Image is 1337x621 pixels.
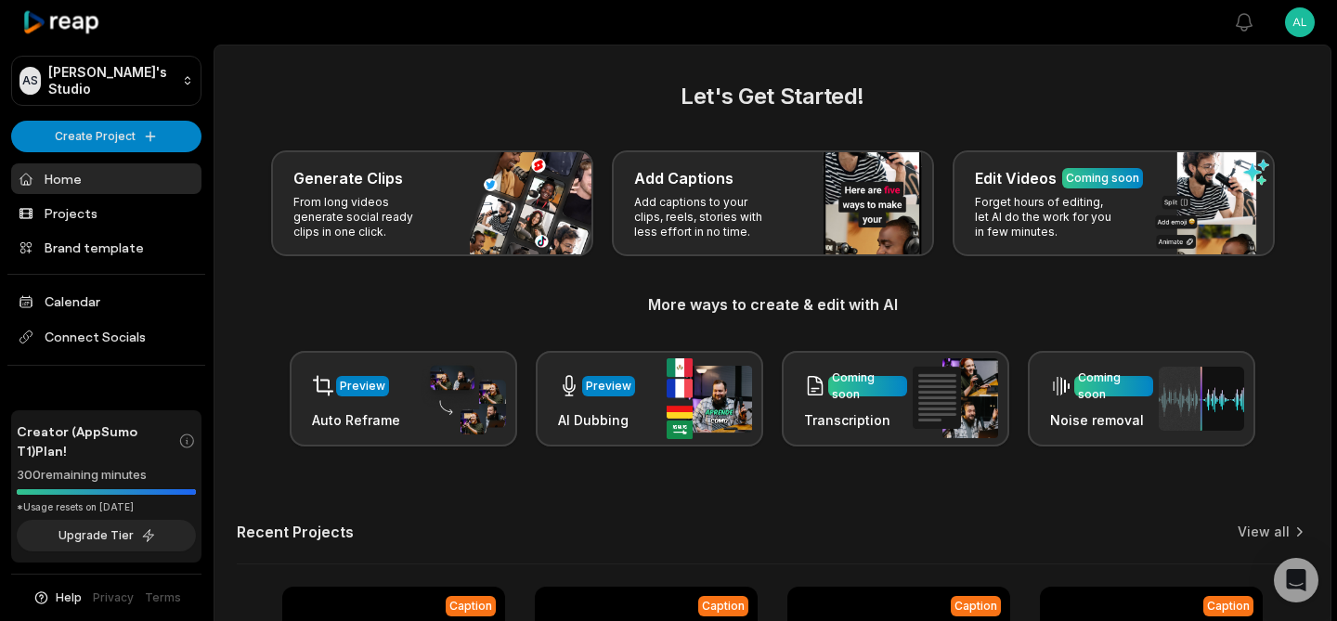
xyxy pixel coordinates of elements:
h3: Auto Reframe [312,410,400,430]
div: AS [19,67,41,95]
h3: AI Dubbing [558,410,635,430]
button: Upgrade Tier [17,520,196,551]
div: 300 remaining minutes [17,466,196,485]
span: Connect Socials [11,320,201,354]
p: Add captions to your clips, reels, stories with less effort in no time. [634,195,778,239]
div: Coming soon [832,369,903,403]
a: Calendar [11,286,201,317]
h3: Noise removal [1050,410,1153,430]
div: Coming soon [1066,170,1139,187]
h3: Edit Videos [975,167,1057,189]
a: Terms [145,589,181,606]
h2: Let's Get Started! [237,80,1308,113]
img: noise_removal.png [1159,367,1244,431]
div: Preview [340,378,385,395]
p: Forget hours of editing, let AI do the work for you in few minutes. [975,195,1119,239]
img: auto_reframe.png [421,363,506,435]
div: Coming soon [1078,369,1149,403]
p: [PERSON_NAME]'s Studio [48,64,175,97]
h3: Add Captions [634,167,733,189]
h3: Transcription [804,410,907,430]
div: Open Intercom Messenger [1274,558,1318,602]
span: Help [56,589,82,606]
a: Privacy [93,589,134,606]
h2: Recent Projects [237,523,354,541]
img: transcription.png [913,358,998,438]
a: View all [1238,523,1290,541]
h3: Generate Clips [293,167,403,189]
a: Home [11,163,201,194]
h3: More ways to create & edit with AI [237,293,1308,316]
a: Brand template [11,232,201,263]
a: Projects [11,198,201,228]
button: Help [32,589,82,606]
p: From long videos generate social ready clips in one click. [293,195,437,239]
div: *Usage resets on [DATE] [17,500,196,514]
button: Create Project [11,121,201,152]
div: Preview [586,378,631,395]
span: Creator (AppSumo T1) Plan! [17,421,178,460]
img: ai_dubbing.png [667,358,752,439]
